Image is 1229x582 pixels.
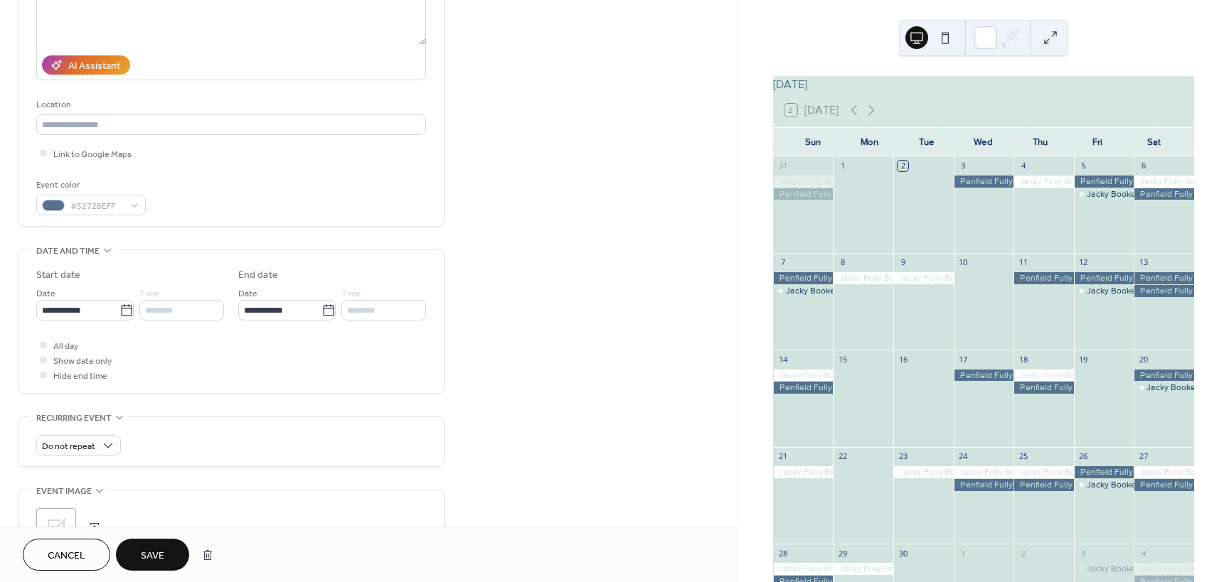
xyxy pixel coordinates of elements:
div: Jacky Booked PM [1087,188,1156,200]
div: 2 [1018,548,1028,559]
div: Penfield Fully Booked [954,176,1014,188]
div: Sun [784,128,841,156]
div: 22 [837,451,848,462]
div: Jacky Booked PM [1074,188,1134,200]
div: 3 [958,161,969,171]
div: Penfield Fully Booked [1013,272,1074,284]
div: 27 [1138,451,1149,462]
div: 18 [1018,354,1028,365]
span: Save [141,549,164,564]
span: Recurring event [36,411,112,426]
div: 11 [1018,257,1028,268]
div: Penfield Fully Booked [1074,466,1134,478]
div: Thu [1012,128,1069,156]
div: Jacky Booked PM [1134,382,1194,394]
div: AI Assistant [68,59,120,74]
div: Penfield Fully Booked [1074,272,1134,284]
div: 1 [958,548,969,559]
span: #52728EFF [70,199,123,214]
div: Jacky Fully Booked [954,466,1014,478]
div: Jacky Fully Booked [893,272,954,284]
div: Jacky Fully Booked [833,563,893,575]
div: Tue [898,128,955,156]
div: Jacky Fully Booked [773,563,834,575]
div: Jacky Booked PM [1087,563,1156,575]
div: 17 [958,354,969,365]
div: Jacky Fully Booked [773,466,834,478]
div: 1 [837,161,848,171]
span: Cancel [48,549,85,564]
span: Time [139,286,159,301]
div: Jacky Fully Booked [773,370,834,382]
div: Jacky Fully Booked [1134,466,1194,478]
div: Penfield Fully Booked [1134,272,1194,284]
div: 26 [1078,451,1089,462]
div: Penfield Fully Booked [1134,370,1194,382]
div: Penfield Fully Booked [773,188,834,200]
div: 5 [1078,161,1089,171]
div: Jacky Fully Booked [1013,466,1074,478]
div: 4 [1138,548,1149,559]
div: Jacky Fully Booked [833,272,893,284]
div: Jacky Booked PM [1074,479,1134,491]
div: 12 [1078,257,1089,268]
div: Jacky Booked PM [786,285,855,297]
a: Cancel [23,539,110,571]
div: 29 [837,548,848,559]
div: 19 [1078,354,1089,365]
div: Penfield Fully Booked [1074,176,1134,188]
div: Jacky Booked PM [1074,563,1134,575]
div: Jacky Fully Booked [893,466,954,478]
div: 21 [777,451,788,462]
span: Time [341,286,361,301]
div: 6 [1138,161,1149,171]
div: Penfield Fully Booked [1134,285,1194,297]
div: [DATE] [773,76,1194,93]
div: Penfield Fully Booked [1013,382,1074,394]
div: 2 [898,161,908,171]
span: Date [36,286,55,301]
div: Jacky Booked PM [773,285,834,297]
div: Sat [1126,128,1183,156]
div: 20 [1138,354,1149,365]
div: End date [238,268,278,283]
div: Jacky Fully Booked [1013,176,1074,188]
div: ; [36,508,76,548]
div: Penfield Fully Booked [954,479,1014,491]
div: 24 [958,451,969,462]
div: 7 [777,257,788,268]
div: Jacky Booked PM [1146,382,1215,394]
div: Penfield Fully Booked [1013,479,1074,491]
div: Jacky Booked PM [1087,285,1156,297]
div: Location [36,97,423,112]
div: Fri [1069,128,1126,156]
div: Start date [36,268,80,283]
div: Penfield Fully Booked [773,272,834,284]
span: Date [238,286,257,301]
div: 15 [837,354,848,365]
div: Penfield Fully Booked [954,370,1014,382]
div: Penfield Fully Booked [773,382,834,394]
div: 14 [777,354,788,365]
div: 4 [1018,161,1028,171]
span: Hide end time [53,369,107,384]
span: Date and time [36,244,100,259]
div: Jacky Fully Booked [1134,563,1194,575]
div: 13 [1138,257,1149,268]
div: 10 [958,257,969,268]
div: 8 [837,257,848,268]
span: Event image [36,484,92,499]
div: Jacky Fully Booked [1013,370,1074,382]
span: Do not repeat [42,438,95,455]
div: 9 [898,257,908,268]
div: 25 [1018,451,1028,462]
div: Jacky Booked PM [1074,285,1134,297]
button: Save [116,539,189,571]
div: 16 [898,354,908,365]
div: Jacky Booked PM [1087,479,1156,491]
div: 31 [777,161,788,171]
div: Wed [955,128,1012,156]
button: AI Assistant [42,55,130,75]
div: 30 [898,548,908,559]
span: Link to Google Maps [53,147,132,162]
